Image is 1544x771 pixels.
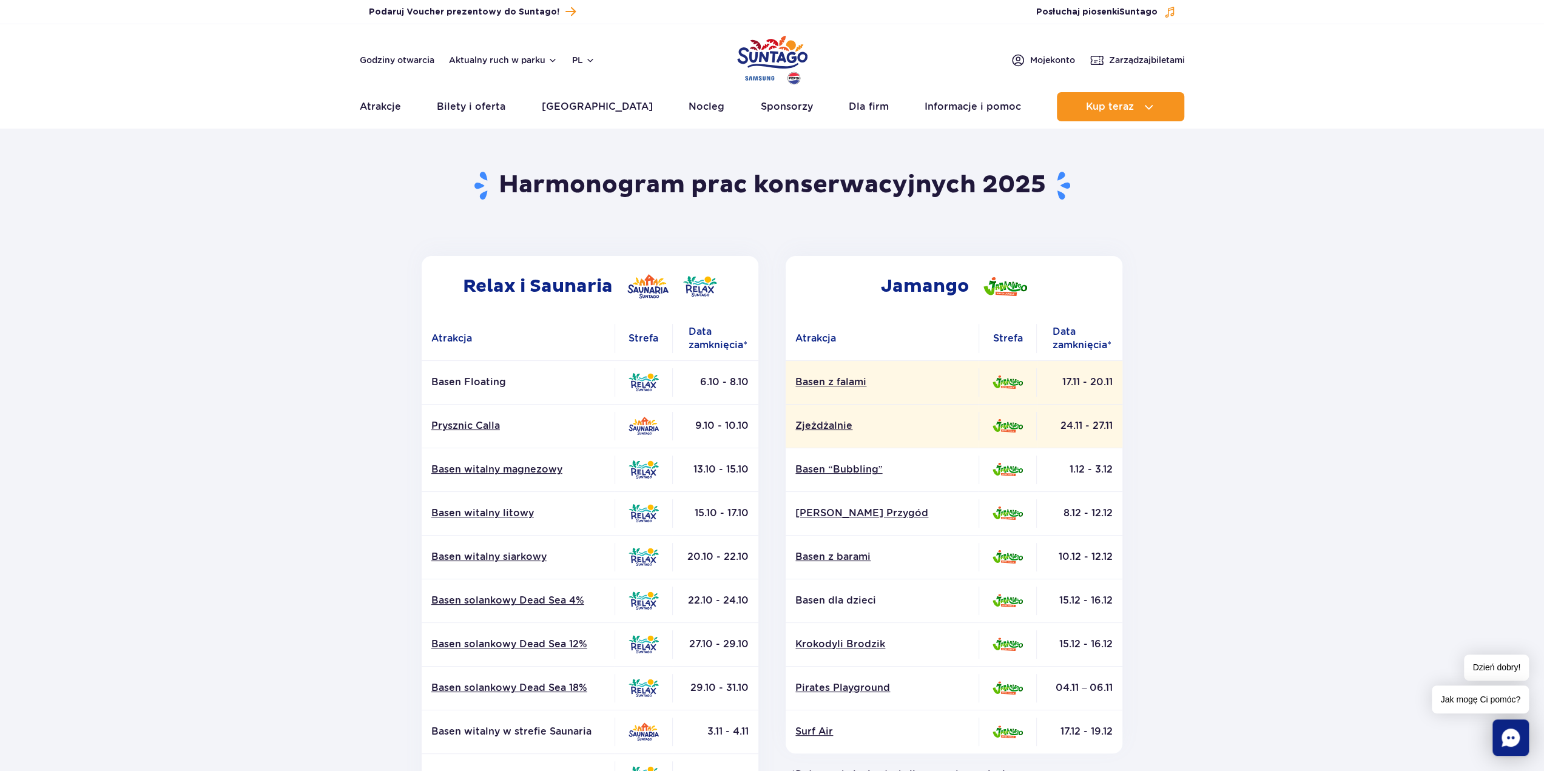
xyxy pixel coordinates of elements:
img: Saunaria [627,274,669,298]
td: 6.10 - 8.10 [673,360,758,404]
th: Data zamknięcia* [1037,317,1122,360]
img: Jamango [993,463,1023,476]
span: Suntago [1119,8,1158,16]
button: pl [572,54,595,66]
img: Relax [629,373,659,391]
a: Basen witalny magnezowy [431,463,605,476]
img: Saunaria [629,722,659,740]
a: Park of Poland [737,30,807,86]
td: 15.10 - 17.10 [673,491,758,535]
a: Godziny otwarcia [360,54,434,66]
h2: Relax i Saunaria [422,256,758,317]
td: 20.10 - 22.10 [673,535,758,579]
a: Krokodyli Brodzik [795,638,969,651]
a: Nocleg [689,92,724,121]
a: Zjeżdżalnie [795,419,969,433]
a: Dla firm [849,92,888,121]
td: 17.12 - 19.12 [1037,710,1122,753]
th: Atrakcja [786,317,979,360]
span: Zarządzaj biletami [1109,54,1185,66]
a: [PERSON_NAME] Przygód [795,507,969,520]
a: Bilety i oferta [437,92,505,121]
img: Jamango [993,419,1023,433]
img: Jamango [993,638,1023,651]
img: Jamango [993,594,1023,607]
span: Podaruj Voucher prezentowy do Suntago! [369,6,559,18]
img: Jamango [993,550,1023,564]
a: Basen witalny siarkowy [431,550,605,564]
td: 9.10 - 10.10 [673,404,758,448]
a: Zarządzajbiletami [1090,53,1185,67]
h1: Harmonogram prac konserwacyjnych 2025 [417,170,1127,201]
img: Jamango [993,375,1023,389]
th: Data zamknięcia* [673,317,758,360]
img: Relax [629,635,659,653]
td: 8.12 - 12.12 [1037,491,1122,535]
a: Basen solankowy Dead Sea 18% [431,681,605,695]
div: Chat [1492,719,1529,756]
button: Kup teraz [1057,92,1184,121]
span: Dzień dobry! [1464,655,1529,681]
th: Atrakcja [422,317,615,360]
img: Jamango [993,507,1023,520]
a: Basen solankowy Dead Sea 12% [431,638,605,651]
a: Basen z barami [795,550,969,564]
th: Strefa [979,317,1037,360]
span: Jak mogę Ci pomóc? [1432,685,1529,713]
a: Pirates Playground [795,681,969,695]
a: [GEOGRAPHIC_DATA] [542,92,653,121]
td: 04.11 – 06.11 [1037,666,1122,710]
span: Posłuchaj piosenki [1036,6,1158,18]
img: Jamango [993,726,1023,739]
a: Podaruj Voucher prezentowy do Suntago! [369,4,576,20]
td: 27.10 - 29.10 [673,622,758,666]
td: 24.11 - 27.11 [1037,404,1122,448]
img: Relax [629,460,659,479]
img: Relax [629,591,659,610]
img: Saunaria [629,417,659,434]
td: 1.12 - 3.12 [1037,448,1122,491]
td: 10.12 - 12.12 [1037,535,1122,579]
h2: Jamango [786,256,1122,317]
a: Basen witalny litowy [431,507,605,520]
a: Mojekonto [1011,53,1075,67]
td: 29.10 - 31.10 [673,666,758,710]
a: Surf Air [795,725,969,738]
a: Informacje i pomoc [925,92,1021,121]
a: Basen z falami [795,375,969,389]
span: Kup teraz [1086,101,1134,112]
img: Relax [683,276,717,297]
button: Posłuchaj piosenkiSuntago [1036,6,1176,18]
td: 13.10 - 15.10 [673,448,758,491]
a: Prysznic Calla [431,419,605,433]
a: Basen “Bubbling” [795,463,969,476]
img: Jamango [983,277,1027,296]
img: Jamango [993,681,1023,695]
td: 17.11 - 20.11 [1037,360,1122,404]
img: Relax [629,504,659,522]
td: 15.12 - 16.12 [1037,622,1122,666]
td: 3.11 - 4.11 [673,710,758,753]
span: Moje konto [1030,54,1075,66]
p: Basen witalny w strefie Saunaria [431,725,605,738]
a: Sponsorzy [761,92,813,121]
a: Basen solankowy Dead Sea 4% [431,594,605,607]
p: Basen Floating [431,375,605,389]
a: Atrakcje [360,92,401,121]
button: Aktualny ruch w parku [449,55,558,65]
td: 15.12 - 16.12 [1037,579,1122,622]
th: Strefa [615,317,673,360]
img: Relax [629,679,659,697]
p: Basen dla dzieci [795,594,969,607]
td: 22.10 - 24.10 [673,579,758,622]
img: Relax [629,548,659,566]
